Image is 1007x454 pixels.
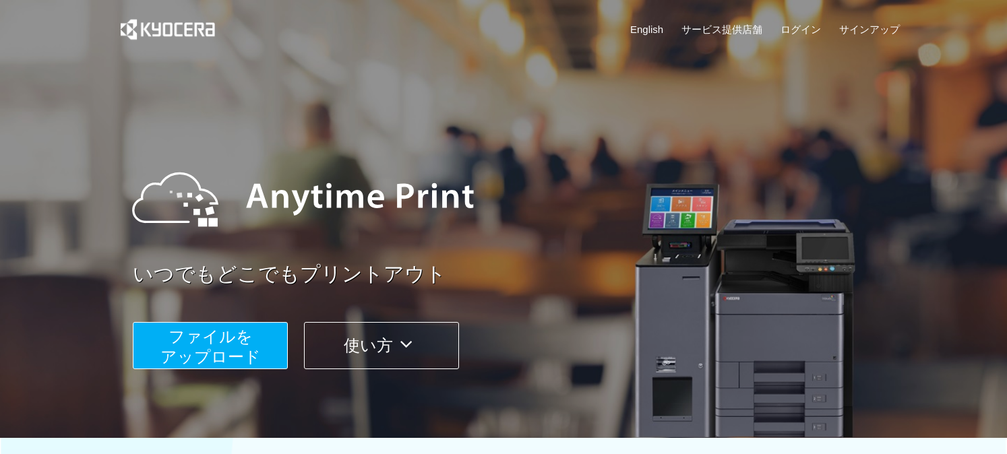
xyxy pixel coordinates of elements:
a: いつでもどこでもプリントアウト [133,260,908,289]
button: 使い方 [304,322,459,369]
a: English [630,22,663,36]
button: ファイルを​​アップロード [133,322,288,369]
a: サービス提供店舗 [681,22,762,36]
a: サインアップ [839,22,900,36]
span: ファイルを ​​アップロード [160,327,261,366]
a: ログイン [781,22,821,36]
